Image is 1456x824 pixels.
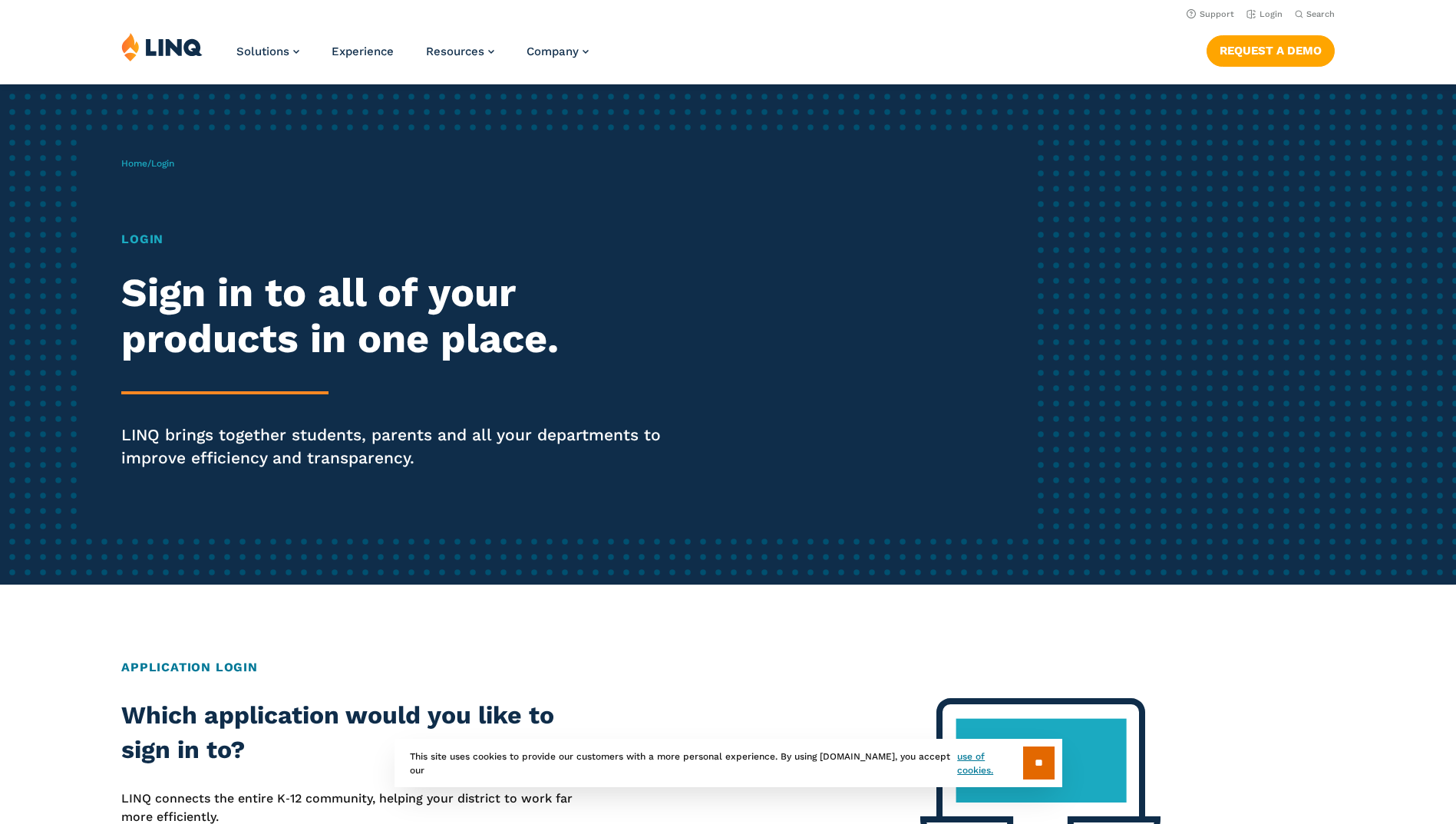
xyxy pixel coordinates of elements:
[236,32,589,83] nav: Primary Navigation
[151,158,174,169] span: Login
[121,158,147,169] a: Home
[1246,9,1283,19] a: Login
[121,658,1335,677] h2: Application Login
[1187,9,1234,19] a: Support
[527,44,589,58] a: Company
[121,230,682,249] h1: Login
[236,44,299,58] a: Solutions
[121,158,174,169] span: /
[527,44,579,58] span: Company
[426,44,494,58] a: Resources
[121,424,682,470] p: LINQ brings together students, parents and all your departments to improve efficiency and transpa...
[957,750,1022,777] a: use of cookies.
[395,739,1062,787] div: This site uses cookies to provide our customers with a more personal experience. By using [DOMAIN...
[1207,35,1335,66] a: Request a Demo
[426,44,484,58] span: Resources
[121,270,682,362] h2: Sign in to all of your products in one place.
[236,44,289,58] span: Solutions
[1207,32,1335,66] nav: Button Navigation
[1295,8,1335,20] button: Open Search Bar
[1306,9,1335,19] span: Search
[332,44,394,58] a: Experience
[121,698,606,768] h2: Which application would you like to sign in to?
[121,32,203,61] img: LINQ | K‑12 Software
